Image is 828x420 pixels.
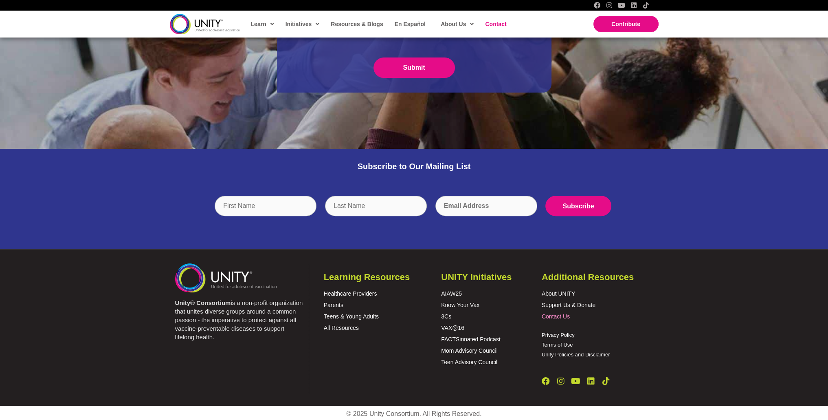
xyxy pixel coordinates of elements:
[643,2,649,9] a: TikTok
[391,15,429,33] a: En Español
[286,18,320,30] span: Initiatives
[542,302,595,308] a: Support Us & Donate
[618,2,625,9] a: YouTube
[587,377,595,385] a: LinkedIn
[593,16,659,32] a: Contribute
[441,325,464,331] a: VAX@16
[325,196,427,216] input: Last Name
[542,332,575,338] a: Privacy Policy
[373,57,455,78] input: Submit
[251,18,274,30] span: Learn
[441,302,479,308] a: Know Your Vax
[327,15,386,33] a: Resources & Blogs
[602,377,610,385] a: TikTok
[542,290,575,297] a: About UNITY
[324,302,343,308] a: Parents
[441,313,451,320] a: 3Cs
[542,342,573,348] a: Terms of Use
[594,2,600,9] a: Facebook
[606,2,613,9] a: Instagram
[441,336,501,343] a: FACTSinnated Podcast
[441,347,498,354] a: Mom Advisory Council
[557,377,565,385] a: Instagram
[572,377,580,385] a: YouTube
[170,14,240,34] img: unity-logo-dark
[441,359,497,365] a: Teen Advisory Council
[358,162,471,171] span: Subscribe to Our Mailing List
[441,272,512,282] span: UNITY Initiatives
[441,18,474,30] span: About Us
[435,196,537,216] input: Email Address
[481,15,510,33] a: Contact
[175,298,305,341] p: is a non-profit organization that unites diverse groups around a common passion - the imperative ...
[198,408,630,420] p: © 2025 Unity Consortium. All Rights Reserved.
[324,325,359,331] a: All Resources
[542,351,610,358] a: Unity Policies and Disclaimer
[542,313,570,320] a: Contact Us
[441,290,462,297] a: AIAW25
[542,272,634,282] span: Additional Resources
[485,21,506,27] span: Contact
[395,21,426,27] span: En Español
[611,21,640,27] span: Contribute
[437,15,477,33] a: About Us
[331,21,383,27] span: Resources & Blogs
[542,377,550,385] a: Facebook
[215,196,316,216] input: First Name
[324,272,410,282] span: Learning Resources
[545,196,611,216] input: Subscribe
[630,2,637,9] a: LinkedIn
[324,313,379,320] a: Teens & Young Adults
[324,290,377,297] a: Healthcare Providers
[175,263,277,292] img: unity-logo
[175,299,231,306] strong: Unity® Consortium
